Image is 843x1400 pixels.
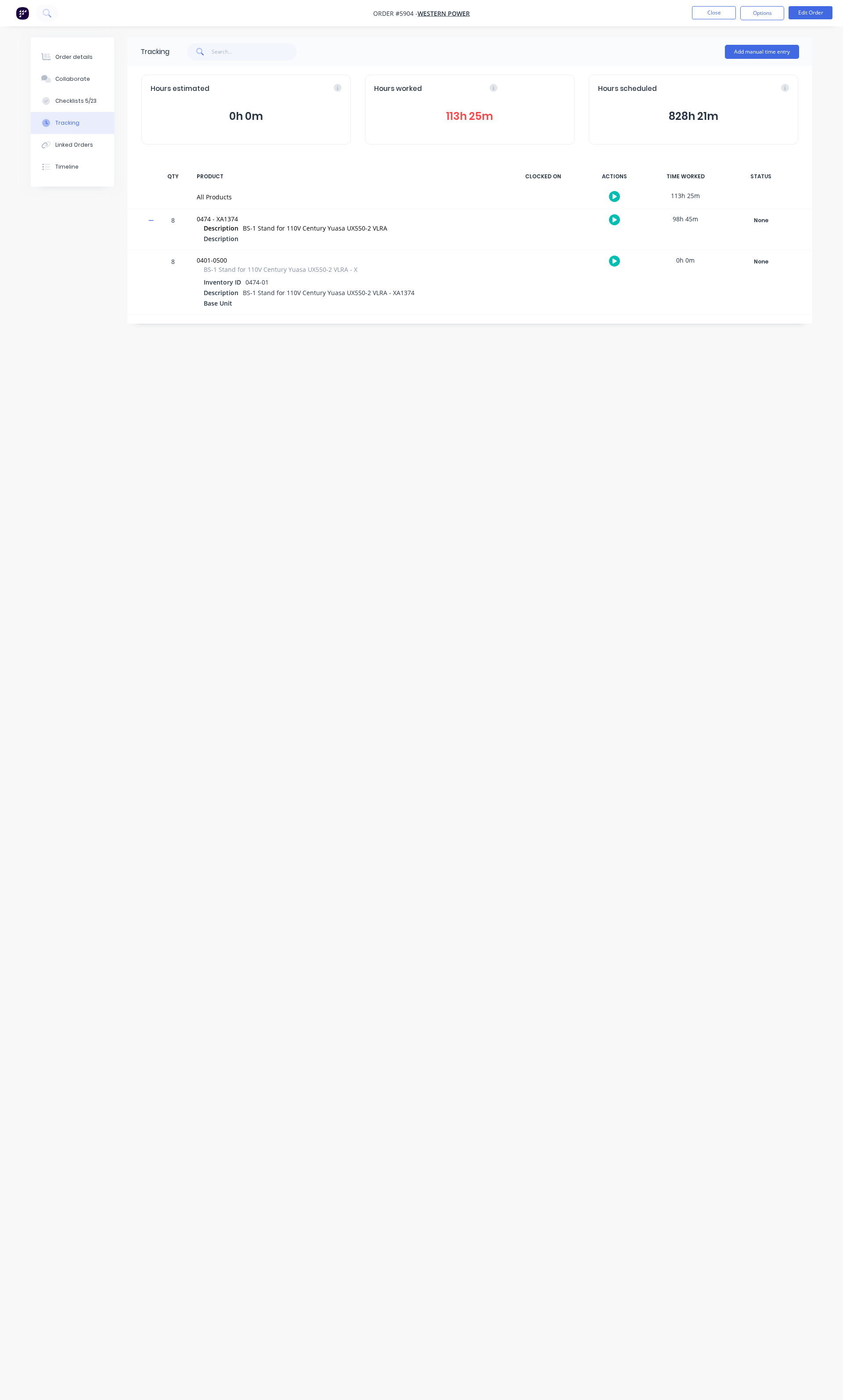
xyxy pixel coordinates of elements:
span: Description [204,224,238,233]
div: Timeline [55,163,79,171]
div: Tracking [55,119,79,127]
span: 0474-01 [245,278,269,286]
span: Base Unit [204,299,232,308]
span: BS-1 Stand for 110V Century Yuasa UX550-2 VLRA - XA1374 [243,289,414,297]
button: None [729,256,793,268]
button: 0h 0m [151,108,342,125]
button: Add manual time entry [725,45,799,59]
button: 828h 21m [598,108,789,125]
button: Timeline [31,156,114,178]
input: Search... [212,43,297,61]
button: Linked Orders [31,134,114,156]
div: 0h 0m [652,250,718,270]
div: CLOCKED ON [510,167,576,186]
div: 113h 25m [652,186,718,206]
div: PRODUCT [191,167,505,186]
div: QTY [160,167,186,186]
button: Edit Order [789,6,832,19]
button: None [729,214,793,227]
div: 0401-0500 [197,256,500,265]
div: BS-1 Stand for 110V Century Yuasa UX550-2 VLRA - X [204,265,500,274]
div: 0474 - XA1374 [197,214,500,224]
span: Hours scheduled [598,84,657,94]
div: STATUS [724,167,798,186]
span: Hours worked [374,84,422,94]
div: TIME WORKED [652,167,718,186]
span: BS-1 Stand for 110V Century Yuasa UX550-2 VLRA [243,224,387,232]
span: Inventory ID [204,278,241,287]
img: Factory [16,7,29,20]
div: None [729,215,793,226]
button: Checklists 5/23 [31,90,114,112]
div: Order details [55,53,93,61]
button: Order details [31,46,114,68]
div: All Products [197,192,500,202]
div: Checklists 5/23 [55,97,97,105]
button: Options [740,6,784,20]
span: Description [204,288,238,297]
button: 113h 25m [374,108,565,125]
div: None [729,256,793,267]
button: Collaborate [31,68,114,90]
span: Description [204,234,238,243]
button: Close [692,6,736,19]
div: 8 [160,210,186,250]
span: Order #5904 - [373,9,418,18]
div: ACTIONS [581,167,647,186]
div: 8 [160,252,186,314]
button: Tracking [31,112,114,134]
a: Western Power [418,9,470,18]
div: Linked Orders [55,141,93,149]
div: 98h 45m [652,209,718,229]
span: Hours estimated [151,84,209,94]
div: Collaborate [55,75,90,83]
div: Tracking [140,47,169,57]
